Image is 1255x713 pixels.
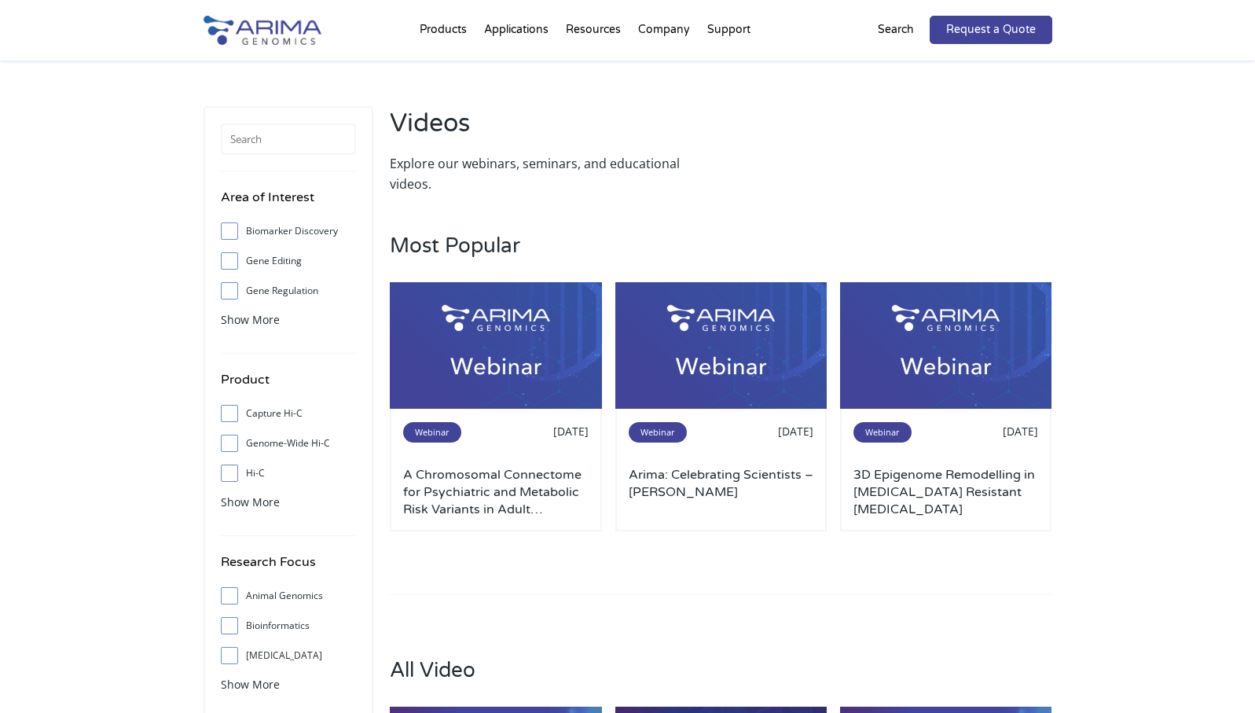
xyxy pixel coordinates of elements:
label: Bioinformatics [221,614,356,638]
a: A Chromosomal Connectome for Psychiatric and Metabolic Risk Variants in Adult Dopaminergic Neurons [403,466,589,518]
img: Arima-Genomics-logo [204,16,321,45]
h3: Most Popular [390,233,1051,282]
h3: All Video [390,658,1051,707]
label: Animal Genomics [221,584,356,608]
p: Explore our webinars, seminars, and educational videos. [390,153,713,194]
label: Capture Hi-C [221,402,356,425]
a: 3D Epigenome Remodelling in [MEDICAL_DATA] Resistant [MEDICAL_DATA] [853,466,1039,518]
img: Arima-Webinar-500x300.png [390,282,602,410]
h4: Product [221,369,356,402]
span: Show More [221,312,280,327]
h2: Videos [390,106,713,153]
span: [DATE] [1003,424,1038,439]
label: Hi-C [221,461,356,485]
label: [MEDICAL_DATA] [221,644,356,667]
span: Webinar [629,422,687,443]
img: Arima-Webinar-500x300.png [615,282,827,410]
h4: Research Focus [221,552,356,584]
label: Genome-Wide Hi-C [221,432,356,455]
span: [DATE] [553,424,589,439]
a: Request a Quote [930,16,1052,44]
label: Gene Regulation [221,279,356,303]
label: Biomarker Discovery [221,219,356,243]
img: Arima-Webinar-500x300.png [840,282,1052,410]
label: Gene Editing [221,249,356,273]
h4: Area of Interest [221,187,356,219]
span: Webinar [853,422,912,443]
span: [DATE] [778,424,813,439]
span: Webinar [403,422,461,443]
input: Search [221,123,356,155]
span: Show More [221,677,280,692]
p: Search [878,20,914,40]
a: Arima: Celebrating Scientists – [PERSON_NAME] [629,466,814,518]
span: Show More [221,494,280,509]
